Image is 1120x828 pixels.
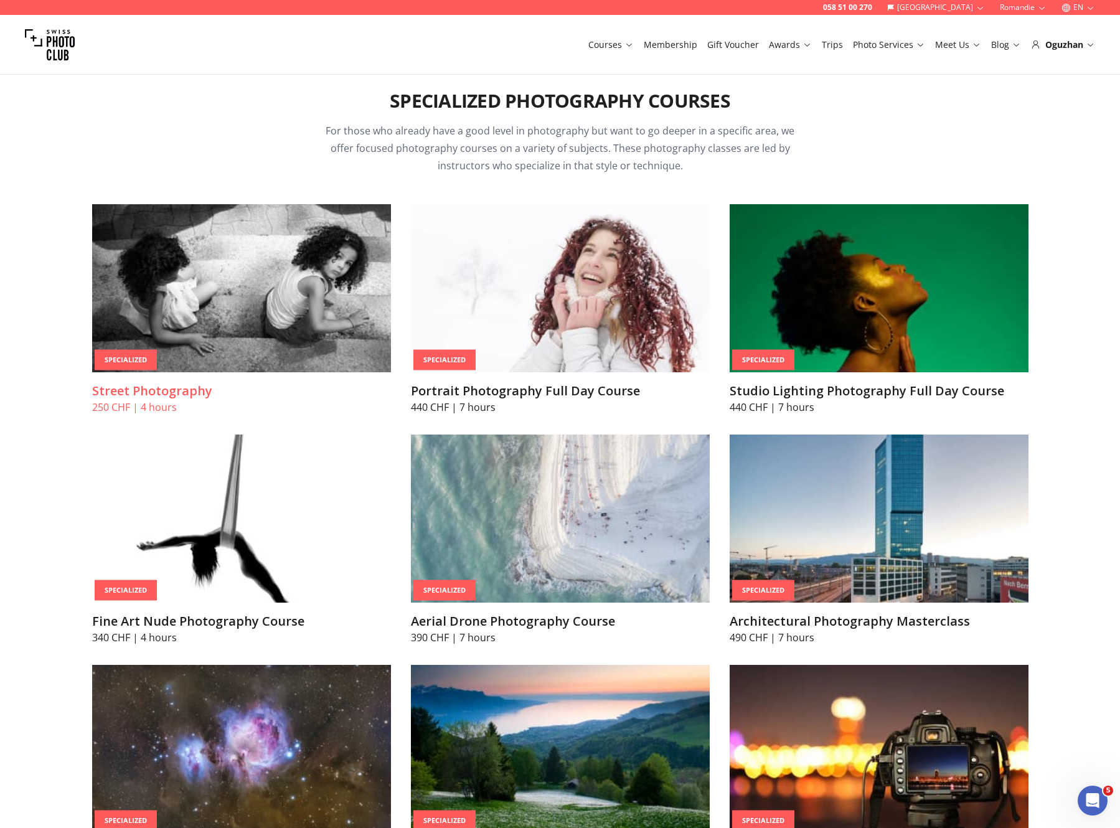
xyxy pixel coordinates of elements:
[411,400,710,415] p: 440 CHF | 7 hours
[823,2,872,12] a: 058 51 00 270
[413,350,476,370] div: Specialized
[92,435,391,603] img: Fine Art Nude Photography Course
[935,39,981,51] a: Meet Us
[1031,39,1095,51] div: Oguzhan
[1078,786,1108,816] iframe: Intercom live chat
[390,90,730,112] h2: Specialized Photography Courses
[853,39,925,51] a: Photo Services
[822,39,843,51] a: Trips
[732,350,794,370] div: Specialized
[730,613,1028,630] h3: Architectural Photography Masterclass
[411,435,710,603] img: Aerial Drone Photography Course
[991,39,1021,51] a: Blog
[702,36,764,54] button: Gift Voucher
[730,630,1028,645] p: 490 CHF | 7 hours
[411,613,710,630] h3: Aerial Drone Photography Course
[730,400,1028,415] p: 440 CHF | 7 hours
[326,124,794,172] span: For those who already have a good level in photography but want to go deeper in a specific area, ...
[411,204,710,415] a: Portrait Photography Full Day CourseSpecializedPortrait Photography Full Day Course440 CHF | 7 hours
[732,580,794,601] div: Specialized
[730,382,1028,400] h3: Studio Lighting Photography Full Day Course
[92,613,391,630] h3: Fine Art Nude Photography Course
[588,39,634,51] a: Courses
[95,350,157,370] div: Specialized
[730,435,1028,645] a: Architectural Photography MasterclassSpecializedArchitectural Photography Masterclass490 CHF | 7 ...
[583,36,639,54] button: Courses
[1103,786,1113,796] span: 5
[930,36,986,54] button: Meet Us
[769,39,812,51] a: Awards
[92,630,391,645] p: 340 CHF | 4 hours
[848,36,930,54] button: Photo Services
[92,435,391,645] a: Fine Art Nude Photography CourseSpecializedFine Art Nude Photography Course340 CHF | 4 hours
[95,580,157,601] div: Specialized
[92,204,391,415] a: Street PhotographySpecializedStreet Photography250 CHF | 4 hours
[411,435,710,645] a: Aerial Drone Photography CourseSpecializedAerial Drone Photography Course390 CHF | 7 hours
[730,435,1028,603] img: Architectural Photography Masterclass
[986,36,1026,54] button: Blog
[411,382,710,400] h3: Portrait Photography Full Day Course
[411,630,710,645] p: 390 CHF | 7 hours
[411,204,710,372] img: Portrait Photography Full Day Course
[730,204,1028,372] img: Studio Lighting Photography Full Day Course
[92,204,391,372] img: Street Photography
[644,39,697,51] a: Membership
[92,382,391,400] h3: Street Photography
[413,580,476,601] div: Specialized
[764,36,817,54] button: Awards
[730,204,1028,415] a: Studio Lighting Photography Full Day CourseSpecializedStudio Lighting Photography Full Day Course...
[817,36,848,54] button: Trips
[92,400,391,415] p: 250 CHF | 4 hours
[639,36,702,54] button: Membership
[25,20,75,70] img: Swiss photo club
[707,39,759,51] a: Gift Voucher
